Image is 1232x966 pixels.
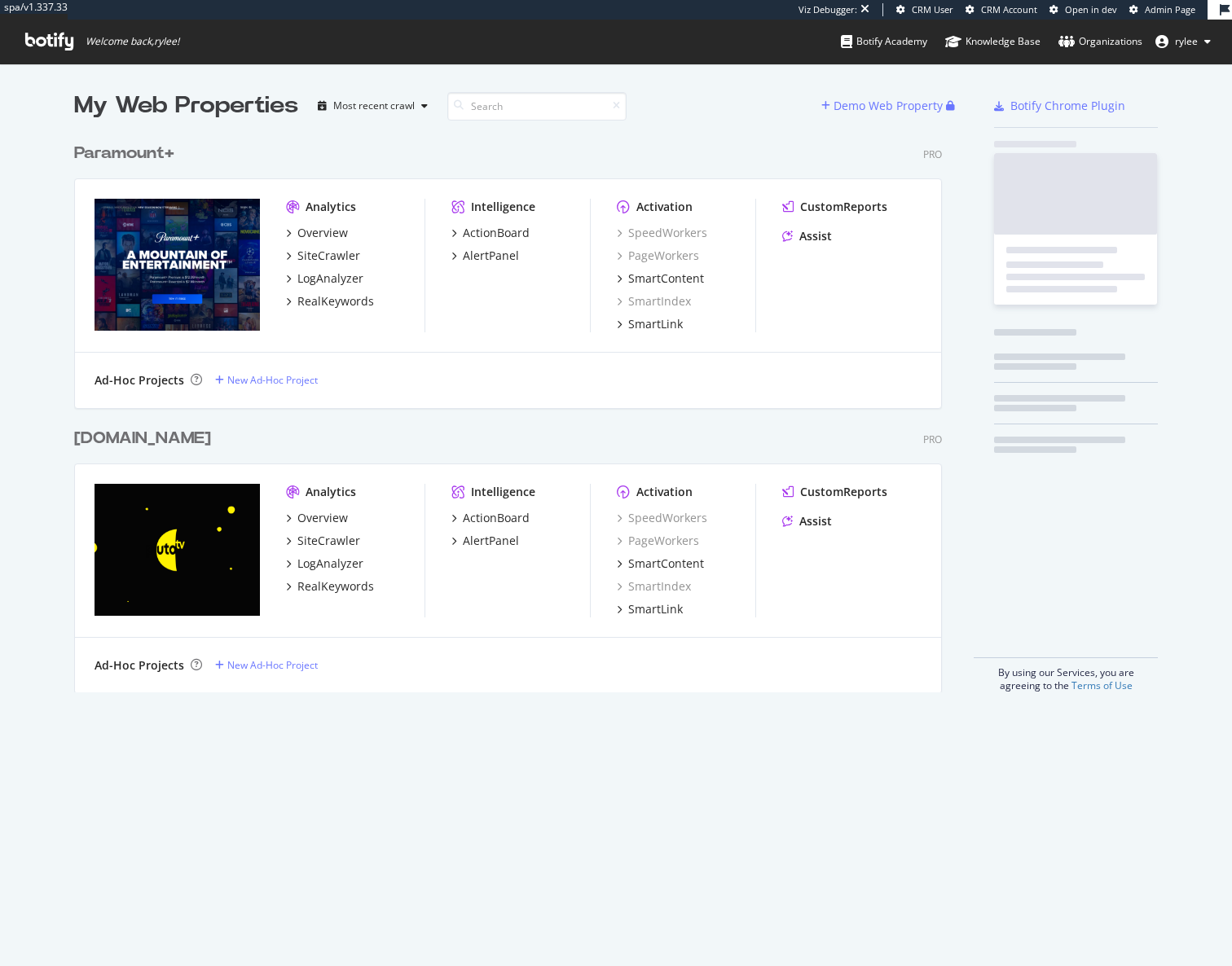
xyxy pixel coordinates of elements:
a: SmartContent [617,555,704,572]
div: Paramount+ [74,142,174,165]
div: [DOMAIN_NAME] [74,427,211,450]
button: Most recent crawl [311,93,434,119]
div: Analytics [306,199,356,215]
div: Botify Academy [841,33,927,50]
div: LogAnalyzer [297,270,363,287]
a: CustomReports [782,484,887,500]
a: Open in dev [1049,3,1117,16]
div: RealKeywords [297,293,374,310]
a: Botify Chrome Plugin [994,98,1125,114]
div: ActionBoard [463,510,530,526]
div: New Ad-Hoc Project [227,373,318,387]
div: Botify Chrome Plugin [1010,98,1125,114]
div: Overview [297,225,348,241]
div: Assist [799,513,832,529]
div: Demo Web Property [834,98,943,114]
span: rylee [1175,34,1198,48]
a: CRM Account [966,3,1037,16]
div: Most recent crawl [333,101,415,111]
div: Organizations [1058,33,1142,50]
a: New Ad-Hoc Project [215,373,318,387]
a: SiteCrawler [286,533,360,549]
div: CustomReports [800,484,887,500]
a: New Ad-Hoc Project [215,658,318,672]
div: AlertPanel [463,248,519,264]
div: Activation [636,199,693,215]
a: Organizations [1058,20,1142,64]
a: AlertPanel [451,533,519,549]
div: By using our Services, you are agreeing to the [974,657,1158,692]
a: SpeedWorkers [617,225,707,241]
span: Welcome back, rylee ! [86,35,179,48]
a: ActionBoard [451,225,530,241]
a: CRM User [896,3,953,16]
a: CustomReports [782,199,887,215]
div: SiteCrawler [297,533,360,549]
div: SiteCrawler [297,248,360,264]
div: Overview [297,510,348,526]
span: Admin Page [1145,3,1195,15]
div: Ad-Hoc Projects [95,372,184,389]
div: Activation [636,484,693,500]
span: Open in dev [1065,3,1117,15]
div: grid [74,122,955,692]
a: SmartContent [617,270,704,287]
a: Assist [782,513,832,529]
a: RealKeywords [286,578,374,595]
a: Assist [782,228,832,244]
div: RealKeywords [297,578,374,595]
div: Pro [923,433,942,446]
a: Admin Page [1129,3,1195,16]
img: pluto.tv [95,484,260,616]
a: [DOMAIN_NAME] [74,427,218,450]
a: Knowledge Base [945,20,1041,64]
a: Overview [286,510,348,526]
a: Botify Academy [841,20,927,64]
div: Viz Debugger: [799,3,857,16]
a: SpeedWorkers [617,510,707,526]
a: LogAnalyzer [286,270,363,287]
div: Ad-Hoc Projects [95,657,184,674]
a: Terms of Use [1071,678,1133,692]
a: Overview [286,225,348,241]
button: rylee [1142,29,1224,55]
div: Knowledge Base [945,33,1041,50]
div: Assist [799,228,832,244]
div: SmartLink [628,601,683,617]
a: SmartIndex [617,578,691,595]
a: SmartIndex [617,293,691,310]
div: AlertPanel [463,533,519,549]
a: ActionBoard [451,510,530,526]
a: AlertPanel [451,248,519,264]
div: SmartContent [628,555,704,572]
div: Pro [923,147,942,161]
a: RealKeywords [286,293,374,310]
input: Search [447,92,627,121]
span: CRM User [912,3,953,15]
div: CustomReports [800,199,887,215]
a: PageWorkers [617,248,699,264]
div: My Web Properties [74,90,298,122]
div: New Ad-Hoc Project [227,658,318,672]
img: www.paramountplus.com [95,199,260,331]
a: PageWorkers [617,533,699,549]
a: SmartLink [617,316,683,332]
span: CRM Account [981,3,1037,15]
div: Analytics [306,484,356,500]
div: LogAnalyzer [297,555,363,572]
a: LogAnalyzer [286,555,363,572]
div: Intelligence [471,199,535,215]
a: Demo Web Property [821,99,946,112]
a: Paramount+ [74,142,181,165]
div: Intelligence [471,484,535,500]
div: SmartLink [628,316,683,332]
button: Demo Web Property [821,93,946,119]
a: SmartLink [617,601,683,617]
div: SmartContent [628,270,704,287]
